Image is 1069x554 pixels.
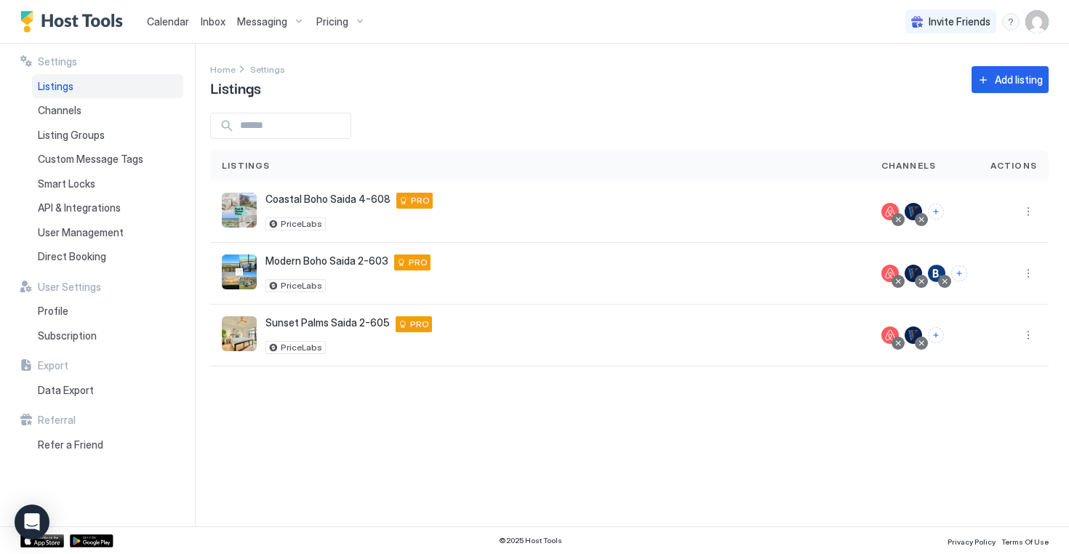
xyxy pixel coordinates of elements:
a: Listing Groups [32,123,183,148]
div: Open Intercom Messenger [15,505,49,539]
a: Listings [32,74,183,99]
span: Privacy Policy [948,537,996,546]
span: Direct Booking [38,250,106,263]
span: Listings [210,76,261,98]
a: Profile [32,299,183,324]
span: Inbox [201,15,225,28]
span: Listing Groups [38,129,105,142]
span: Modern Boho Saida 2-603 [265,254,388,268]
div: User profile [1025,10,1049,33]
input: Input Field [234,113,351,138]
span: PRO [409,256,428,269]
a: Custom Message Tags [32,147,183,172]
span: Smart Locks [38,177,95,190]
a: Host Tools Logo [20,11,129,33]
a: Subscription [32,324,183,348]
span: PRO [410,318,429,331]
a: Data Export [32,378,183,403]
a: Refer a Friend [32,433,183,457]
button: Connect channels [928,327,944,343]
span: Actions [990,159,1037,172]
div: Breadcrumb [210,61,236,76]
div: menu [1020,326,1037,344]
a: Google Play Store [70,534,113,547]
div: listing image [222,316,257,351]
span: PRO [411,194,430,207]
span: Custom Message Tags [38,153,143,166]
button: Connect channels [951,265,967,281]
div: listing image [222,254,257,289]
span: Sunset Palms Saida 2-605 [265,316,390,329]
div: Breadcrumb [250,61,285,76]
span: User Settings [38,281,101,294]
a: Direct Booking [32,244,183,269]
div: Add listing [995,72,1043,87]
span: Subscription [38,329,97,342]
span: Settings [38,55,77,68]
button: More options [1020,265,1037,282]
a: Channels [32,98,183,123]
span: Invite Friends [929,15,990,28]
span: Pricing [316,15,348,28]
a: Settings [250,61,285,76]
span: Home [210,64,236,75]
a: Privacy Policy [948,533,996,548]
span: © 2025 Host Tools [499,536,562,545]
span: Profile [38,305,68,318]
div: listing image [222,193,257,228]
a: API & Integrations [32,196,183,220]
span: Calendar [147,15,189,28]
span: User Management [38,226,124,239]
div: menu [1020,265,1037,282]
span: Listings [222,159,271,172]
span: Settings [250,64,285,75]
a: App Store [20,534,64,547]
span: Channels [38,104,81,117]
button: Connect channels [928,204,944,220]
a: Inbox [201,14,225,29]
button: Add listing [972,66,1049,93]
span: Messaging [237,15,287,28]
span: Data Export [38,384,94,397]
a: Terms Of Use [1001,533,1049,548]
span: Refer a Friend [38,438,103,451]
a: Smart Locks [32,172,183,196]
span: Listings [38,80,73,93]
button: More options [1020,326,1037,344]
span: Referral [38,414,76,427]
span: API & Integrations [38,201,121,214]
span: Export [38,359,68,372]
a: Home [210,61,236,76]
div: menu [1002,13,1020,31]
a: Calendar [147,14,189,29]
div: menu [1020,203,1037,220]
button: More options [1020,203,1037,220]
span: Terms Of Use [1001,537,1049,546]
span: Channels [881,159,937,172]
span: Coastal Boho Saida 4-608 [265,193,391,206]
a: User Management [32,220,183,245]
